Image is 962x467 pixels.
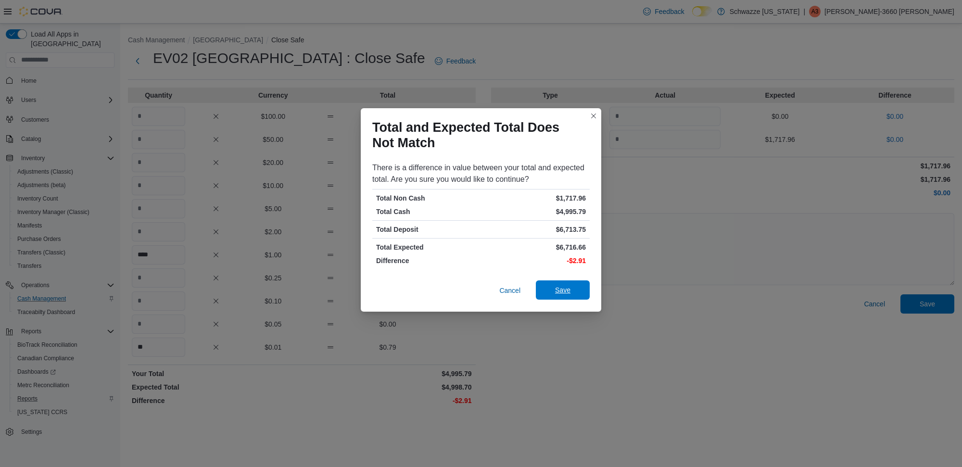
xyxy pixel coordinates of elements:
[376,207,479,216] p: Total Cash
[376,242,479,252] p: Total Expected
[372,162,590,185] div: There is a difference in value between your total and expected total. Are you sure you would like...
[588,110,599,122] button: Closes this modal window
[495,281,524,300] button: Cancel
[483,225,586,234] p: $6,713.75
[376,193,479,203] p: Total Non Cash
[536,280,590,300] button: Save
[499,286,520,295] span: Cancel
[483,207,586,216] p: $4,995.79
[555,285,570,295] span: Save
[376,256,479,265] p: Difference
[483,256,586,265] p: -$2.91
[483,242,586,252] p: $6,716.66
[483,193,586,203] p: $1,717.96
[376,225,479,234] p: Total Deposit
[372,120,582,151] h1: Total and Expected Total Does Not Match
